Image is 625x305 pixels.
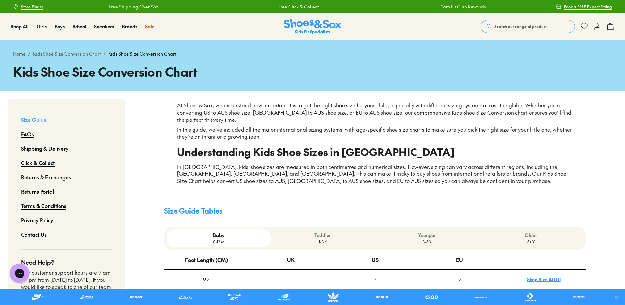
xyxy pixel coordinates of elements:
div: / / [13,50,612,57]
p: At Shoes & Sox, we understand how important it is to get the right shoe size for your child, espe... [177,102,573,123]
a: Earn Fit Club Rewards [439,3,485,10]
a: Sneakers [94,23,114,30]
a: Shop All [11,23,29,30]
span: Kids Shoe Size Conversion Chart [108,50,176,57]
a: Sale [145,23,155,30]
a: Kids Shoe Size Conversion Chart [33,50,101,57]
div: 2 [333,270,417,288]
span: Search our range of products [494,24,548,29]
a: Size Guide [21,112,47,127]
h4: Size Guide Tables [164,205,586,216]
img: SNS_Logo_Responsive.svg [284,19,341,35]
div: US [372,250,379,269]
a: School [73,23,86,30]
h1: Kids Shoe Size Conversion Chart [13,62,612,81]
p: Older [482,232,581,239]
a: Terms & Conditions [21,199,66,213]
a: Shoes & Sox [284,19,341,35]
p: In this guide, we’ve included all the major international sizing systems, with age-specific shoe ... [177,126,573,140]
iframe: Gorgias live chat messenger [7,261,33,285]
p: 3-8 Y [378,239,476,245]
a: Privacy Policy [21,213,53,227]
span: Book a FREE Expert Fitting [564,4,612,9]
a: Returns & Exchanges [21,170,71,184]
a: FAQs [21,127,34,141]
a: Click & Collect [21,155,55,170]
a: Brands [122,23,137,30]
a: Home [13,50,25,57]
p: Toddler [274,232,372,239]
span: Store Finder [21,4,43,9]
p: 8+ Y [482,239,581,245]
a: Book a FREE Expert Fitting [556,1,612,12]
p: 0-12 M [169,239,268,245]
p: 1-3 Y [274,239,372,245]
a: Shop Size AU 01 [527,276,561,282]
h2: Understanding Kids Shoe Sizes in [GEOGRAPHIC_DATA] [177,148,573,155]
div: UK [287,250,295,269]
div: 9.7 [164,270,248,288]
a: Returns Portal [21,184,54,199]
a: Shipping & Delivery [21,141,69,155]
a: Free Shipping Over $85 [108,3,157,10]
a: Girls [37,23,47,30]
div: 17 [417,270,501,288]
p: In [GEOGRAPHIC_DATA], kids' shoe sizes are measured in both centimetres and numerical sizes. Howe... [177,163,573,185]
button: Search our range of products [481,20,575,33]
a: Free Click & Collect [277,3,317,10]
div: 1 [249,270,332,288]
a: Store Finder [13,1,43,12]
a: Contact Us [21,227,47,242]
a: Boys [55,23,65,30]
p: Baby [169,232,268,239]
p: Younger [378,232,476,239]
h4: Need Help? [21,258,112,266]
div: Foot Length (CM) [185,250,228,269]
div: EU [456,250,463,269]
